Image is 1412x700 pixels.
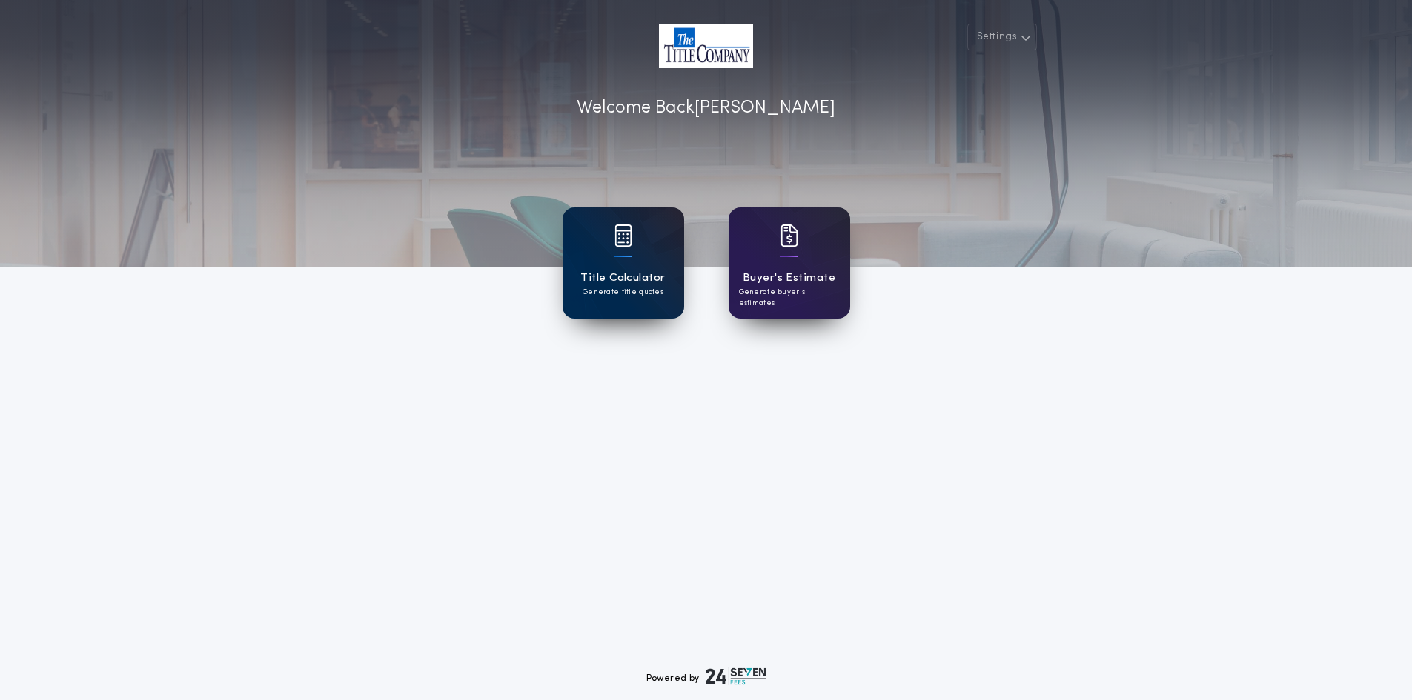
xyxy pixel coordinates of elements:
[580,270,665,287] h1: Title Calculator
[739,287,840,309] p: Generate buyer's estimates
[780,224,798,247] img: card icon
[646,667,766,685] div: Powered by
[659,24,753,68] img: account-logo
[563,207,684,319] a: card iconTitle CalculatorGenerate title quotes
[577,95,835,121] p: Welcome Back [PERSON_NAME]
[706,667,766,685] img: logo
[583,287,663,298] p: Generate title quotes
[614,224,632,247] img: card icon
[743,270,835,287] h1: Buyer's Estimate
[729,207,850,319] a: card iconBuyer's EstimateGenerate buyer's estimates
[967,24,1037,50] button: Settings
